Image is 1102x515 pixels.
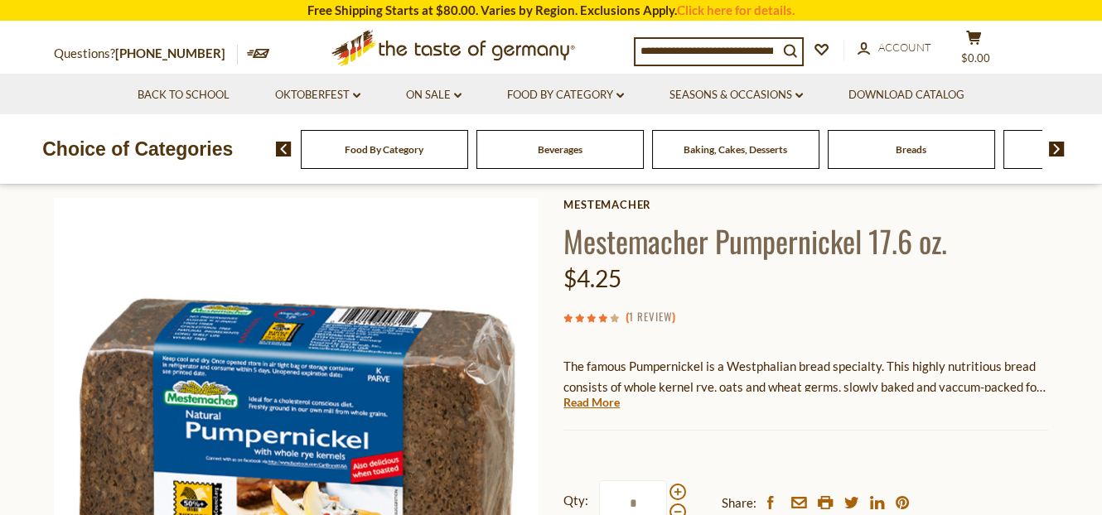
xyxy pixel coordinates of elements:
[684,143,787,156] a: Baking, Cakes, Desserts
[138,86,230,104] a: Back to School
[563,264,621,292] span: $4.25
[563,198,1048,211] a: Mestemacher
[563,222,1048,259] h1: Mestemacher Pumpernickel 17.6 oz.
[722,493,756,513] span: Share:
[345,143,423,156] a: Food By Category
[1049,142,1065,156] img: next arrow
[563,356,1048,397] p: The famous Pumpernickel is a Westphalian bread specialty. This highly nutritious bread consists o...
[949,30,998,71] button: $0.00
[563,394,620,411] a: Read More
[858,39,931,57] a: Account
[406,86,462,104] a: On Sale
[677,2,795,17] a: Click here for details.
[848,86,964,104] a: Download Catalog
[507,86,624,104] a: Food By Category
[878,41,931,54] span: Account
[626,308,675,325] span: ( )
[961,51,990,65] span: $0.00
[629,308,672,326] a: 1 Review
[563,490,588,511] strong: Qty:
[276,142,292,156] img: previous arrow
[896,143,926,156] a: Breads
[115,46,225,60] a: [PHONE_NUMBER]
[54,43,238,65] p: Questions?
[669,86,803,104] a: Seasons & Occasions
[275,86,360,104] a: Oktoberfest
[538,143,582,156] a: Beverages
